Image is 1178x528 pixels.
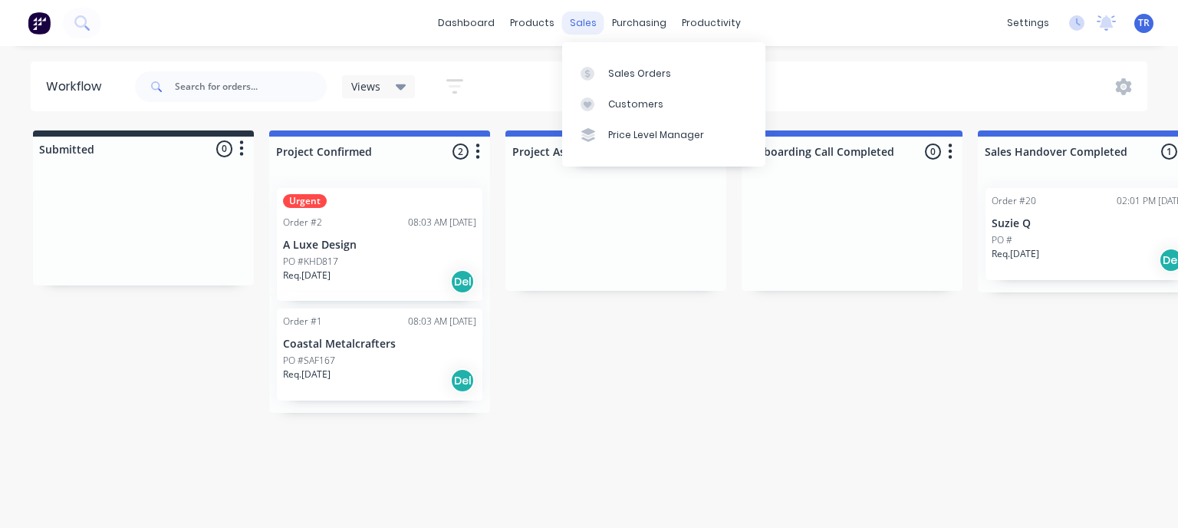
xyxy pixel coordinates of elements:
[450,269,475,294] div: Del
[992,233,1012,247] p: PO #
[283,354,335,368] p: PO #SAF167
[999,12,1057,35] div: settings
[608,67,671,81] div: Sales Orders
[283,315,322,328] div: Order #1
[674,12,749,35] div: productivity
[1138,16,1150,30] span: TR
[46,78,109,96] div: Workflow
[283,269,331,282] p: Req. [DATE]
[562,89,765,120] a: Customers
[562,58,765,88] a: Sales Orders
[430,12,502,35] a: dashboard
[450,368,475,393] div: Del
[562,120,765,150] a: Price Level Manager
[277,309,482,401] div: Order #108:03 AM [DATE]Coastal MetalcraftersPO #SAF167Req.[DATE]Del
[408,216,476,229] div: 08:03 AM [DATE]
[283,194,327,208] div: Urgent
[283,338,476,351] p: Coastal Metalcrafters
[283,368,331,381] p: Req. [DATE]
[283,216,322,229] div: Order #2
[283,255,338,269] p: PO #KHD817
[502,12,562,35] div: products
[277,188,482,301] div: UrgentOrder #208:03 AM [DATE]A Luxe DesignPO #KHD817Req.[DATE]Del
[283,239,476,252] p: A Luxe Design
[604,12,674,35] div: purchasing
[608,128,704,142] div: Price Level Manager
[608,97,663,111] div: Customers
[175,71,327,102] input: Search for orders...
[562,12,604,35] div: sales
[992,194,1036,208] div: Order #20
[28,12,51,35] img: Factory
[351,78,380,94] span: Views
[992,247,1039,261] p: Req. [DATE]
[408,315,476,328] div: 08:03 AM [DATE]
